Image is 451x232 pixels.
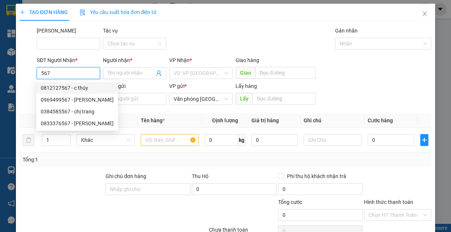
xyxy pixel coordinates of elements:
[106,173,146,179] label: Ghi chú đơn hàng
[80,10,86,16] img: icon
[364,199,413,205] label: Hình thức thanh toán
[284,172,349,180] span: Phí thu hộ khách nhận trả
[36,82,118,94] div: 0812127567 - c thúy
[235,83,257,89] span: Lấy hàng
[41,96,114,104] div: 0969499567 - [PERSON_NAME]
[421,137,428,143] span: plus
[212,117,238,123] span: Định lượng
[141,134,199,146] input: VD: Bàn, Ghế
[304,134,362,146] input: Ghi Chú
[41,119,114,127] div: 0833376567 - [PERSON_NAME]
[141,117,165,123] span: Tên hàng
[251,117,279,123] span: Giá trị hàng
[174,93,228,105] span: Văn phòng Tân Kỳ
[103,56,166,64] div: Người nhận
[169,57,190,63] span: VP Nhận
[36,94,118,106] div: 0969499567 - ĐINH TÂM
[235,67,255,79] span: Giao
[253,93,315,105] input: Dọc đường
[21,6,77,67] b: XE GIƯỜNG NẰM CAO CẤP HÙNG THỤC
[20,10,25,15] span: plus
[23,156,175,164] div: Tổng: 1
[301,113,365,128] th: Ghi chú
[37,28,76,34] label: Mã ĐH
[335,28,358,34] label: Gán nhãn
[81,134,130,146] span: Khác
[192,173,208,179] span: Thu Hộ
[235,93,253,105] span: Lấy
[414,4,435,24] button: Close
[37,56,100,64] div: SĐT Người Nhận
[156,70,162,76] span: user-add
[36,106,118,117] div: 0384585567 - chị trang
[37,38,100,50] input: Mã ĐH
[80,9,157,15] span: Yêu cầu xuất hóa đơn điện tử
[103,28,118,34] label: Tác vụ
[106,183,190,195] input: Ghi chú đơn hàng
[278,199,302,205] span: Tổng cước
[4,19,18,56] img: logo.jpg
[23,134,34,146] button: delete
[422,11,428,17] span: close
[368,117,393,123] span: Cước hàng
[255,67,315,79] input: Dọc đường
[420,134,429,146] button: plus
[103,82,166,90] div: Người gửi
[238,134,245,146] span: kg
[41,108,114,116] div: 0384585567 - chị trang
[41,84,114,92] div: 0812127567 - c thúy
[235,57,259,63] span: Giao hàng
[36,117,118,129] div: 0833376567 - anh dũng
[20,9,68,15] span: TẠO ĐƠN HÀNG
[169,82,233,90] div: VP gửi
[251,134,298,146] input: 0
